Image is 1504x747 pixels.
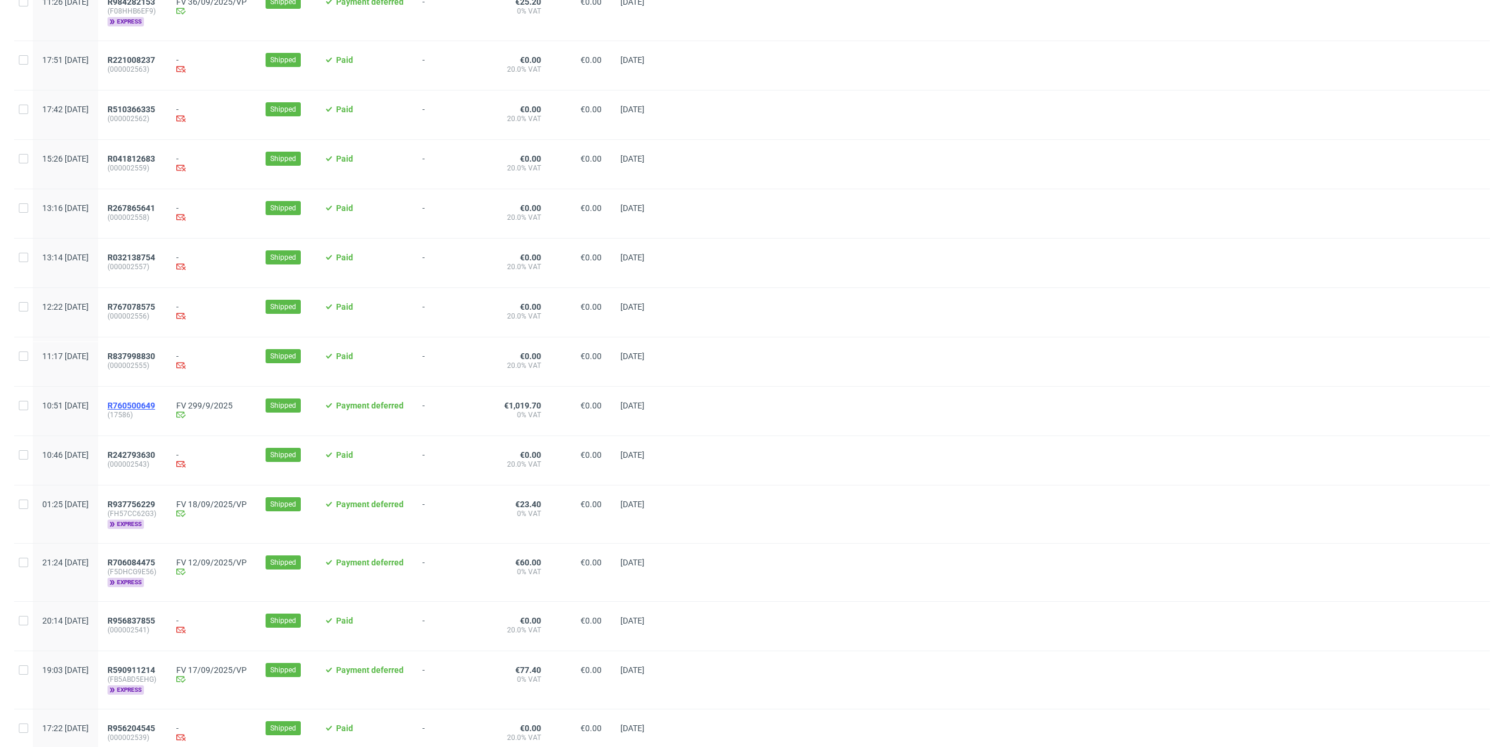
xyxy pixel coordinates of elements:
[422,105,480,125] span: -
[422,723,480,744] span: -
[580,558,602,567] span: €0.00
[499,410,541,420] span: 0% VAT
[580,302,602,311] span: €0.00
[108,665,157,675] a: R590911214
[108,105,157,114] a: R510366335
[108,500,155,509] span: R937756229
[336,351,353,361] span: Paid
[520,105,541,114] span: €0.00
[42,253,89,262] span: 13:14 [DATE]
[270,55,296,65] span: Shipped
[108,685,144,695] span: express
[108,616,155,625] span: R956837855
[520,203,541,213] span: €0.00
[520,302,541,311] span: €0.00
[422,154,480,175] span: -
[108,262,157,272] span: (000002557)
[176,203,247,224] div: -
[520,351,541,361] span: €0.00
[42,616,89,625] span: 20:14 [DATE]
[108,105,155,114] span: R510366335
[270,400,296,411] span: Shipped
[336,154,353,163] span: Paid
[108,460,157,469] span: (000002543)
[620,500,644,509] span: [DATE]
[176,500,247,509] a: FV 18/09/2025/VP
[499,6,541,16] span: 0% VAT
[108,500,157,509] a: R937756229
[336,105,353,114] span: Paid
[108,625,157,635] span: (000002541)
[108,163,157,173] span: (000002559)
[270,302,296,312] span: Shipped
[620,558,644,567] span: [DATE]
[176,302,247,323] div: -
[108,6,157,16] span: (F08HHB6EF9)
[270,252,296,263] span: Shipped
[504,401,541,410] span: €1,019.70
[176,401,247,410] a: FV 299/9/2025
[176,665,247,675] a: FV 17/09/2025/VP
[499,311,541,321] span: 20.0% VAT
[108,302,157,311] a: R767078575
[42,302,89,311] span: 12:22 [DATE]
[108,616,157,625] a: R956837855
[42,500,89,509] span: 01:25 [DATE]
[520,616,541,625] span: €0.00
[108,55,155,65] span: R221008237
[515,500,541,509] span: €23.40
[336,616,353,625] span: Paid
[176,558,247,567] a: FV 12/09/2025/VP
[520,55,541,65] span: €0.00
[270,723,296,733] span: Shipped
[499,114,541,123] span: 20.0% VAT
[176,55,247,76] div: -
[620,154,644,163] span: [DATE]
[422,450,480,471] span: -
[620,203,644,213] span: [DATE]
[515,665,541,675] span: €77.40
[499,509,541,518] span: 0% VAT
[499,213,541,222] span: 20.0% VAT
[336,253,353,262] span: Paid
[580,351,602,361] span: €0.00
[515,558,541,567] span: €60.00
[620,665,644,675] span: [DATE]
[580,154,602,163] span: €0.00
[42,55,89,65] span: 17:51 [DATE]
[499,361,541,370] span: 20.0% VAT
[108,17,144,26] span: express
[108,351,155,361] span: R837998830
[422,558,480,587] span: -
[270,450,296,460] span: Shipped
[620,302,644,311] span: [DATE]
[42,450,89,460] span: 10:46 [DATE]
[108,509,157,518] span: (FH57CC62G3)
[620,450,644,460] span: [DATE]
[336,55,353,65] span: Paid
[108,114,157,123] span: (000002562)
[422,302,480,323] span: -
[108,154,157,163] a: R041812683
[42,351,89,361] span: 11:17 [DATE]
[422,203,480,224] span: -
[176,105,247,125] div: -
[108,450,157,460] a: R242793630
[176,450,247,471] div: -
[108,203,155,213] span: R267865641
[422,351,480,372] span: -
[42,558,89,567] span: 21:24 [DATE]
[270,104,296,115] span: Shipped
[336,558,404,567] span: Payment deferred
[108,401,157,410] a: R760500649
[336,401,404,410] span: Payment deferred
[108,567,157,577] span: (F5DHCG9E56)
[176,253,247,273] div: -
[108,733,157,742] span: (000002539)
[580,203,602,213] span: €0.00
[108,558,155,567] span: R706084475
[108,558,157,567] a: R706084475
[422,500,480,529] span: -
[620,253,644,262] span: [DATE]
[620,105,644,114] span: [DATE]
